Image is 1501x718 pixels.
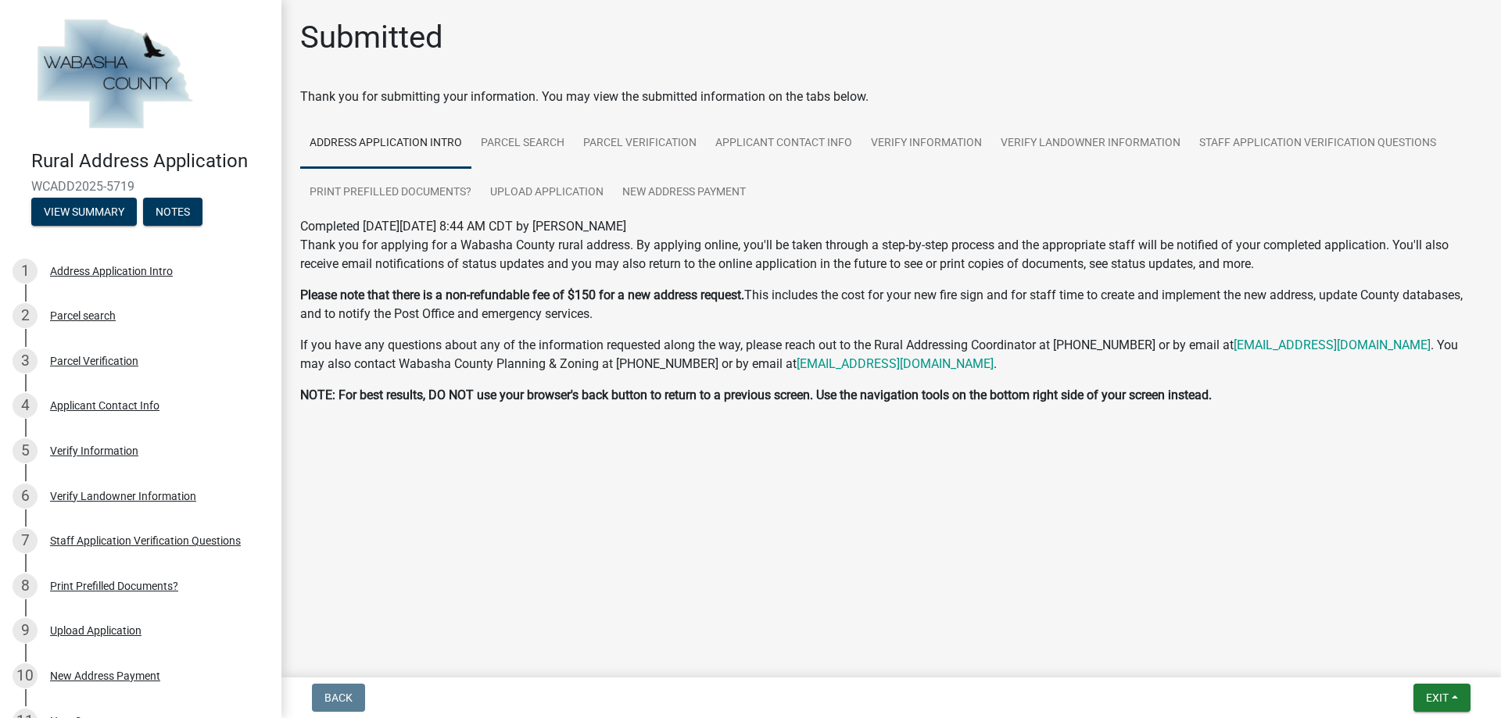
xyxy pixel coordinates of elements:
div: Thank you for submitting your information. You may view the submitted information on the tabs below. [300,88,1482,106]
strong: NOTE: For best results, DO NOT use your browser's back button to return to a previous screen. Use... [300,388,1212,402]
div: Verify Information [50,445,138,456]
a: [EMAIL_ADDRESS][DOMAIN_NAME] [1234,338,1431,352]
a: Address Application Intro [300,119,471,169]
a: Verify Landowner Information [991,119,1190,169]
a: Print Prefilled Documents? [300,168,481,218]
a: [EMAIL_ADDRESS][DOMAIN_NAME] [797,356,994,371]
div: Applicant Contact Info [50,400,159,411]
button: Exit [1413,684,1471,712]
div: 8 [13,573,38,598]
button: Back [312,684,365,712]
a: Parcel Verification [574,119,706,169]
div: 10 [13,663,38,688]
a: Applicant Contact Info [706,119,862,169]
div: Verify Landowner Information [50,491,196,502]
div: 5 [13,438,38,463]
a: Upload Application [481,168,613,218]
div: 9 [13,618,38,643]
div: Staff Application Verification Questions [50,535,241,546]
a: New Address Payment [613,168,755,218]
div: 3 [13,348,38,373]
button: Notes [143,198,202,226]
a: Staff Application Verification Questions [1190,119,1445,169]
div: Parcel search [50,310,116,321]
span: WCADD2025-5719 [31,179,250,194]
img: Wabasha County, Minnesota [31,16,197,134]
span: Exit [1426,691,1449,704]
div: 6 [13,484,38,509]
div: Address Application Intro [50,266,173,277]
p: This includes the cost for your new fire sign and for staff time to create and implement the new ... [300,286,1482,323]
div: 4 [13,393,38,418]
div: Print Prefilled Documents? [50,580,178,591]
wm-modal-confirm: Summary [31,206,137,219]
p: If you have any questions about any of the information requested along the way, please reach out ... [300,336,1482,373]
span: Completed [DATE][DATE] 8:44 AM CDT by [PERSON_NAME] [300,219,626,234]
h4: Rural Address Application [31,150,269,173]
a: Verify Information [862,119,991,169]
button: View Summary [31,198,137,226]
span: Back [324,691,353,704]
strong: Please note that there is a non-refundable fee of $150 for a new address request. [300,288,744,302]
div: 7 [13,528,38,553]
wm-modal-confirm: Notes [143,206,202,219]
h1: Submitted [300,19,443,56]
div: Upload Application [50,625,142,636]
div: 2 [13,303,38,328]
div: 1 [13,259,38,284]
p: Thank you for applying for a Wabasha County rural address. By applying online, you'll be taken th... [300,236,1482,273]
div: Parcel Verification [50,355,138,366]
a: Parcel search [471,119,574,169]
div: New Address Payment [50,670,160,681]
